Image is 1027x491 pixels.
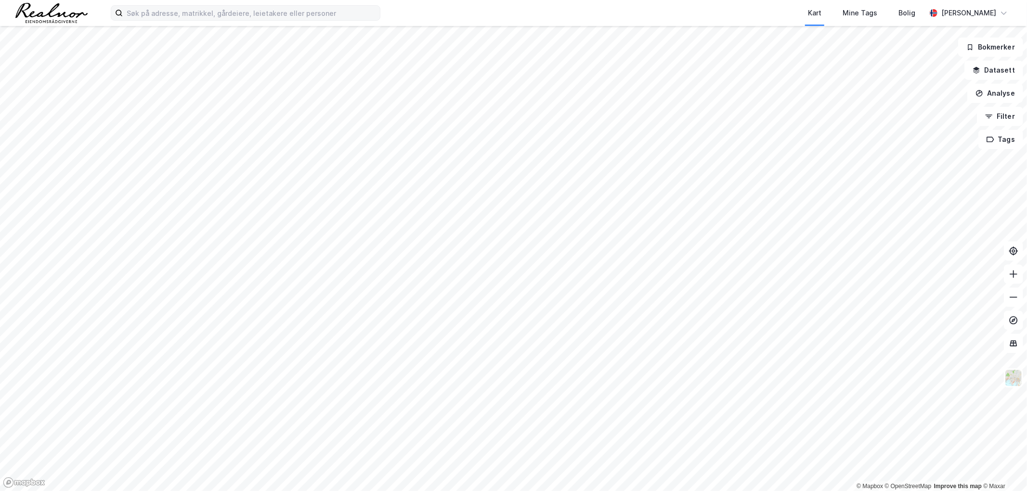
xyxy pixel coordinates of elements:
div: Bolig [898,7,915,19]
div: Mine Tags [843,7,877,19]
iframe: Chat Widget [979,445,1027,491]
input: Søk på adresse, matrikkel, gårdeiere, leietakere eller personer [123,6,380,20]
div: Kontrollprogram for chat [979,445,1027,491]
div: [PERSON_NAME] [941,7,996,19]
div: Kart [808,7,821,19]
img: realnor-logo.934646d98de889bb5806.png [15,3,88,23]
